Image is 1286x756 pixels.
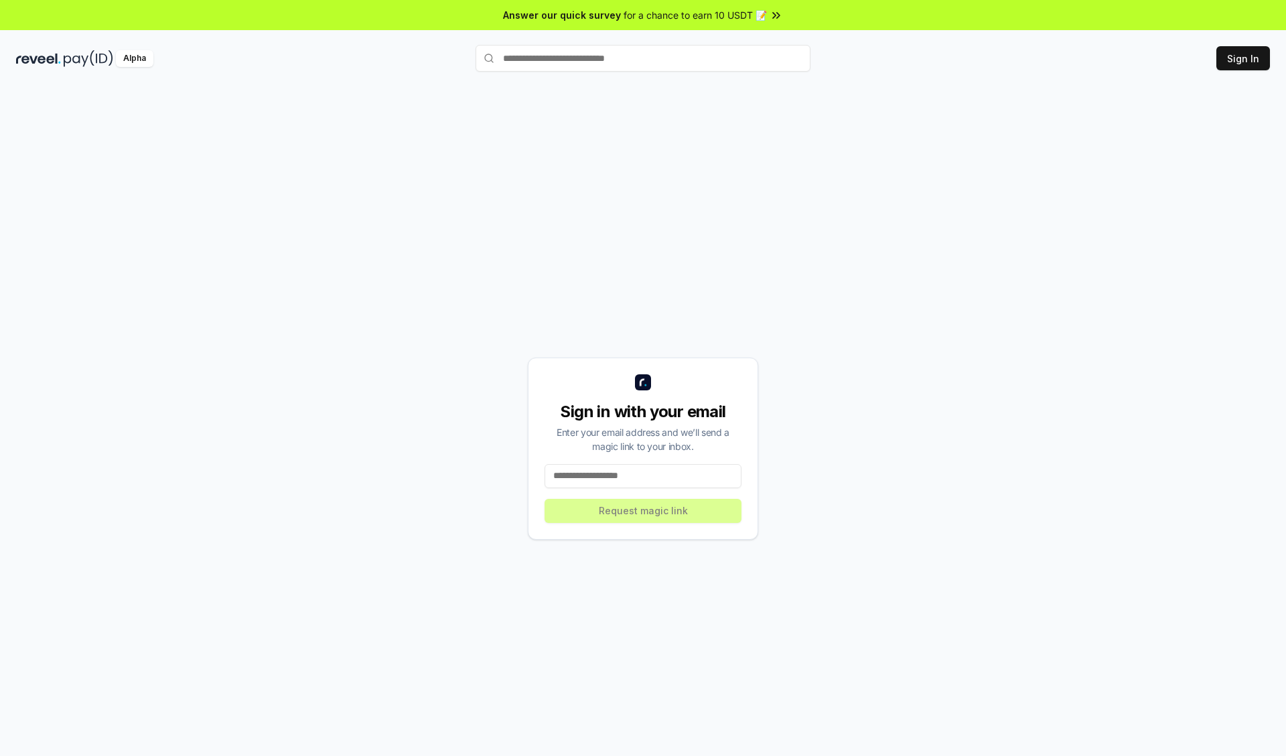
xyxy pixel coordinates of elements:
div: Sign in with your email [545,401,741,423]
button: Sign In [1216,46,1270,70]
div: Enter your email address and we’ll send a magic link to your inbox. [545,425,741,453]
img: reveel_dark [16,50,61,67]
img: logo_small [635,374,651,390]
span: for a chance to earn 10 USDT 📝 [624,8,767,22]
img: pay_id [64,50,113,67]
span: Answer our quick survey [503,8,621,22]
div: Alpha [116,50,153,67]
